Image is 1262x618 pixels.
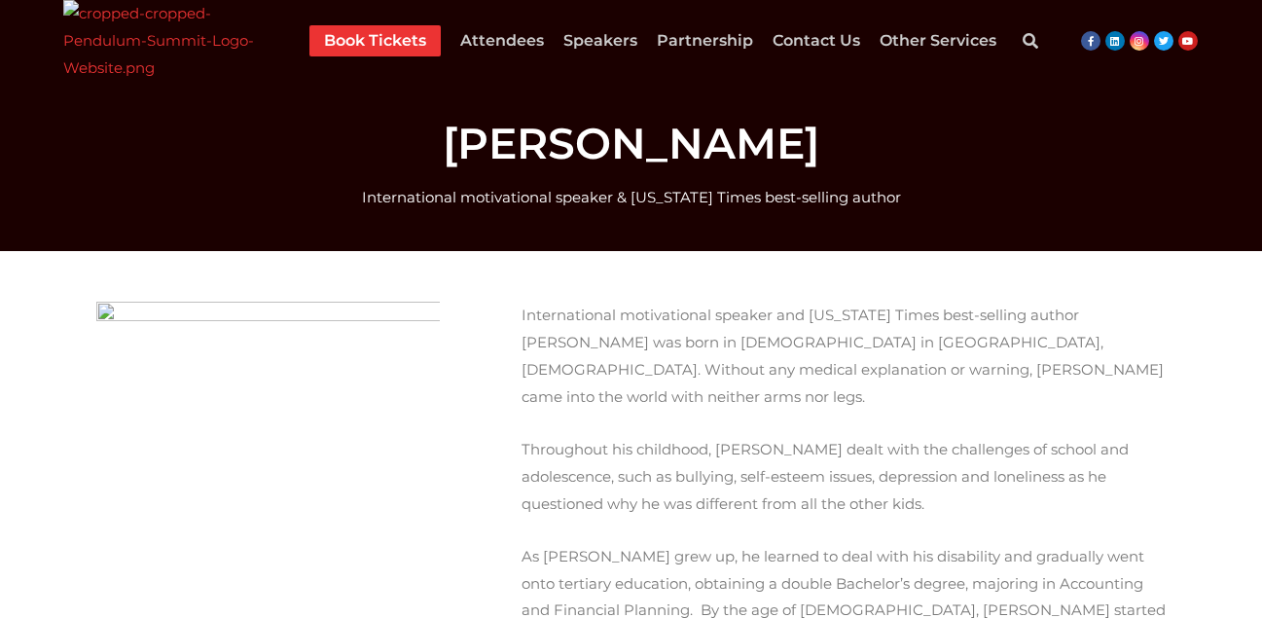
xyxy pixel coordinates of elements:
nav: Menu [309,25,996,56]
a: Contact Us [773,25,860,56]
a: Partnership [657,25,753,56]
div: Search [1011,21,1050,60]
h1: [PERSON_NAME] [87,122,1176,164]
a: Book Tickets [324,25,426,56]
span: Throughout his childhood, [PERSON_NAME] dealt with the challenges of school and adolescence, such... [522,440,1129,513]
p: International motivational speaker and [US_STATE] Times best-selling author [PERSON_NAME] was bor... [522,302,1167,410]
a: Other Services [880,25,996,56]
a: Attendees [460,25,544,56]
a: Speakers [563,25,637,56]
div: International motivational speaker & [US_STATE] Times best-selling author [87,184,1176,211]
